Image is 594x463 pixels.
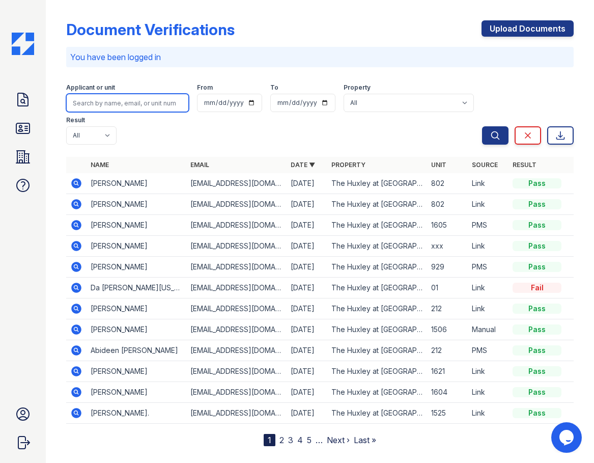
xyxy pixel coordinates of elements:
[287,361,327,382] td: [DATE]
[513,324,561,335] div: Pass
[287,298,327,319] td: [DATE]
[468,340,508,361] td: PMS
[66,84,115,92] label: Applicant or unit
[186,403,286,424] td: [EMAIL_ADDRESS][DOMAIN_NAME]
[468,382,508,403] td: Link
[66,20,235,39] div: Document Verifications
[513,345,561,356] div: Pass
[513,366,561,376] div: Pass
[513,304,561,314] div: Pass
[513,387,561,397] div: Pass
[468,194,508,215] td: Link
[327,382,427,403] td: The Huxley at [GEOGRAPHIC_DATA]
[87,215,186,236] td: [PERSON_NAME]
[186,340,286,361] td: [EMAIL_ADDRESS][DOMAIN_NAME]
[431,161,446,169] a: Unit
[344,84,371,92] label: Property
[327,340,427,361] td: The Huxley at [GEOGRAPHIC_DATA]
[87,257,186,278] td: [PERSON_NAME]
[513,178,561,188] div: Pass
[287,278,327,298] td: [DATE]
[427,278,468,298] td: 01
[354,435,376,445] a: Last »
[186,194,286,215] td: [EMAIL_ADDRESS][DOMAIN_NAME]
[327,361,427,382] td: The Huxley at [GEOGRAPHIC_DATA]
[427,257,468,278] td: 929
[264,434,275,446] div: 1
[551,422,584,453] iframe: chat widget
[327,173,427,194] td: The Huxley at [GEOGRAPHIC_DATA]
[287,340,327,361] td: [DATE]
[186,278,286,298] td: [EMAIL_ADDRESS][DOMAIN_NAME]
[91,161,109,169] a: Name
[316,434,323,446] span: …
[186,236,286,257] td: [EMAIL_ADDRESS][DOMAIN_NAME]
[427,173,468,194] td: 802
[427,382,468,403] td: 1604
[307,435,312,445] a: 5
[327,257,427,278] td: The Huxley at [GEOGRAPHIC_DATA]
[468,215,508,236] td: PMS
[513,262,561,272] div: Pass
[331,161,365,169] a: Property
[287,403,327,424] td: [DATE]
[66,94,189,112] input: Search by name, email, or unit number
[190,161,209,169] a: Email
[468,236,508,257] td: Link
[87,173,186,194] td: [PERSON_NAME]
[87,382,186,403] td: [PERSON_NAME]
[66,116,85,124] label: Result
[513,241,561,251] div: Pass
[327,236,427,257] td: The Huxley at [GEOGRAPHIC_DATA]
[482,20,574,37] a: Upload Documents
[427,236,468,257] td: xxx
[186,361,286,382] td: [EMAIL_ADDRESS][DOMAIN_NAME]
[197,84,213,92] label: From
[427,340,468,361] td: 212
[270,84,278,92] label: To
[468,257,508,278] td: PMS
[427,194,468,215] td: 802
[279,435,284,445] a: 2
[291,161,315,169] a: Date ▼
[287,215,327,236] td: [DATE]
[287,319,327,340] td: [DATE]
[87,236,186,257] td: [PERSON_NAME]
[468,298,508,319] td: Link
[472,161,498,169] a: Source
[513,408,561,418] div: Pass
[87,319,186,340] td: [PERSON_NAME]
[287,382,327,403] td: [DATE]
[327,194,427,215] td: The Huxley at [GEOGRAPHIC_DATA]
[186,173,286,194] td: [EMAIL_ADDRESS][DOMAIN_NAME]
[288,435,293,445] a: 3
[427,215,468,236] td: 1605
[287,173,327,194] td: [DATE]
[427,403,468,424] td: 1525
[427,361,468,382] td: 1621
[186,257,286,278] td: [EMAIL_ADDRESS][DOMAIN_NAME]
[186,319,286,340] td: [EMAIL_ADDRESS][DOMAIN_NAME]
[468,319,508,340] td: Manual
[468,278,508,298] td: Link
[87,361,186,382] td: [PERSON_NAME]
[87,278,186,298] td: Da [PERSON_NAME][US_STATE]
[513,220,561,230] div: Pass
[186,298,286,319] td: [EMAIL_ADDRESS][DOMAIN_NAME]
[327,435,350,445] a: Next ›
[287,194,327,215] td: [DATE]
[327,298,427,319] td: The Huxley at [GEOGRAPHIC_DATA]
[87,298,186,319] td: [PERSON_NAME]
[12,33,34,55] img: CE_Icon_Blue-c292c112584629df590d857e76928e9f676e5b41ef8f769ba2f05ee15b207248.png
[513,161,536,169] a: Result
[513,199,561,209] div: Pass
[427,298,468,319] td: 212
[327,403,427,424] td: The Huxley at [GEOGRAPHIC_DATA]
[87,340,186,361] td: Abideen [PERSON_NAME]
[70,51,570,63] p: You have been logged in
[327,319,427,340] td: The Huxley at [GEOGRAPHIC_DATA]
[287,236,327,257] td: [DATE]
[287,257,327,278] td: [DATE]
[297,435,303,445] a: 4
[427,319,468,340] td: 1506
